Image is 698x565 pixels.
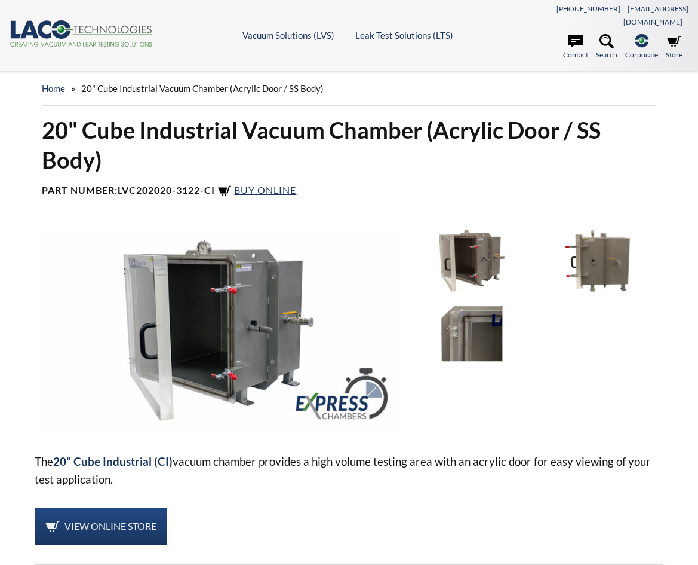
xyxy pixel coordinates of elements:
span: 20" Cube Industrial Vacuum Chamber (Acrylic Door / SS Body) [81,83,324,94]
img: 20" X 20" CI Vacuum Chamber (Acrylic Door / SS Body) Hinge [412,300,531,367]
h1: 20" Cube Industrial Vacuum Chamber (Acrylic Door / SS Body) [42,115,656,175]
span: View Online Store [64,520,156,532]
a: Buy Online [217,184,296,196]
p: The vacuum chamber provides a high volume testing area with an acrylic door for easy viewing of y... [35,453,663,488]
a: [EMAIL_ADDRESS][DOMAIN_NAME] [623,4,688,26]
a: Vacuum Solutions (LVS) [242,30,334,41]
b: LVC202020-3122-CI [118,184,215,196]
span: Corporate [625,49,658,60]
span: Buy Online [234,184,296,196]
a: home [42,83,65,94]
img: 20" X 20" CI Vacuum Chamber (Acrylic Door / SS Body), angled view [412,227,531,294]
a: Search [596,34,617,60]
a: View Online Store [35,508,167,545]
img: 20" X 20" CI Vacuum Chamber (Acrylic Door / SS Body) side view [537,227,657,294]
a: Leak Test Solutions (LTS) [355,30,453,41]
h4: Part Number: [42,184,656,198]
img: LVC202020-3122-CI Express Chamber [35,227,402,433]
a: Contact [563,34,588,60]
a: [PHONE_NUMBER] [556,4,620,13]
div: » [42,72,656,106]
a: Store [666,34,682,60]
strong: 20" Cube Industrial (CI) [53,454,173,468]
